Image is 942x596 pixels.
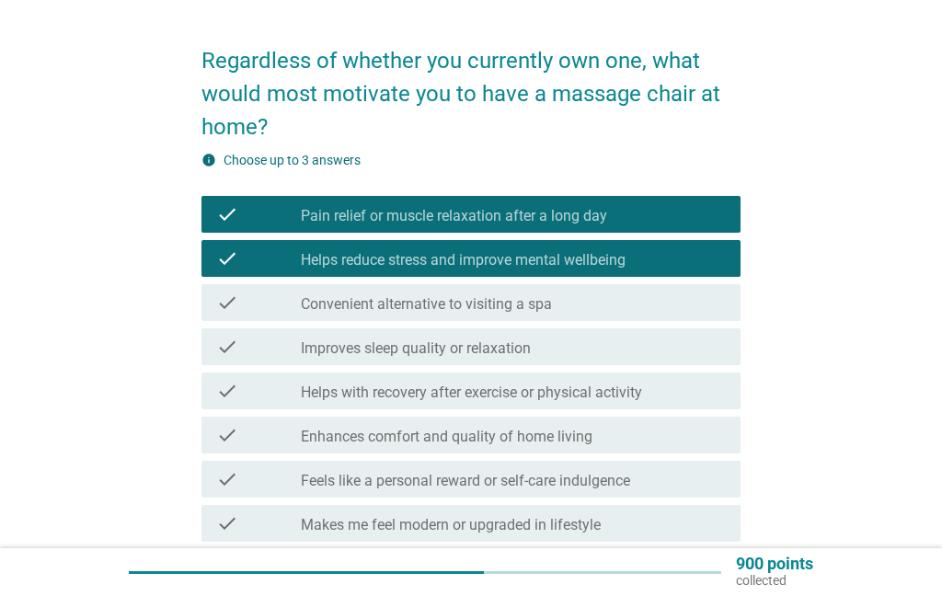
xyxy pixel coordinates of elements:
label: Convenient alternative to visiting a spa [301,295,552,314]
label: Choose up to 3 answers [224,153,361,167]
label: Improves sleep quality or relaxation [301,339,531,358]
label: Pain relief or muscle relaxation after a long day [301,207,607,225]
i: check [216,424,238,446]
i: info [201,153,216,167]
i: check [216,292,238,314]
i: check [216,380,238,402]
h2: Regardless of whether you currently own one, what would most motivate you to have a massage chair... [201,26,741,143]
i: check [216,203,238,225]
label: Feels like a personal reward or self-care indulgence [301,472,630,490]
i: check [216,512,238,534]
i: check [216,336,238,358]
i: check [216,468,238,490]
label: Enhances comfort and quality of home living [301,428,592,446]
p: collected [736,572,813,589]
i: check [216,247,238,269]
label: Helps with recovery after exercise or physical activity [301,384,642,402]
label: Makes me feel modern or upgraded in lifestyle [301,516,601,534]
p: 900 points [736,556,813,572]
label: Helps reduce stress and improve mental wellbeing [301,251,626,269]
